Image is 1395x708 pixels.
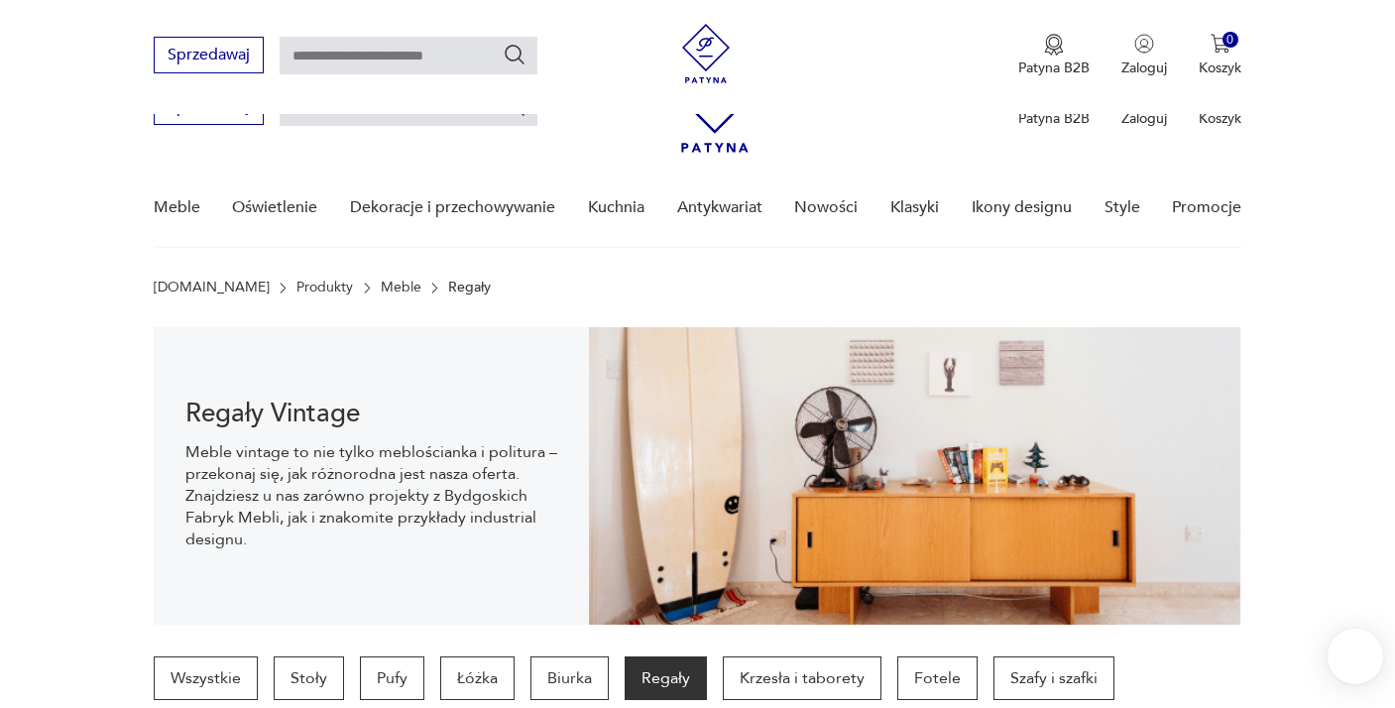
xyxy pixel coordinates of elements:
p: Koszyk [1199,109,1241,128]
a: Stoły [274,656,344,700]
img: Ikona koszyka [1211,34,1230,54]
button: Szukaj [503,43,526,66]
a: Biurka [530,656,609,700]
a: Fotele [897,656,978,700]
a: Kuchnia [588,170,644,246]
a: Pufy [360,656,424,700]
a: Promocje [1172,170,1241,246]
iframe: Smartsupp widget button [1328,629,1383,684]
button: Zaloguj [1121,34,1167,77]
img: Ikonka użytkownika [1134,34,1154,54]
a: Regały [625,656,707,700]
h1: Regały Vintage [185,402,557,425]
a: Ikony designu [972,170,1072,246]
a: [DOMAIN_NAME] [154,280,270,295]
a: Sprzedawaj [154,50,264,63]
button: 0Koszyk [1199,34,1241,77]
a: Klasyki [890,170,939,246]
a: Łóżka [440,656,515,700]
button: Sprzedawaj [154,37,264,73]
a: Nowości [794,170,858,246]
a: Dekoracje i przechowywanie [350,170,555,246]
p: Patyna B2B [1018,109,1090,128]
a: Ikona medaluPatyna B2B [1018,34,1090,77]
a: Szafy i szafki [993,656,1114,700]
a: Produkty [296,280,353,295]
img: Ikona medalu [1044,34,1064,56]
a: Oświetlenie [232,170,317,246]
button: Patyna B2B [1018,34,1090,77]
img: dff48e7735fce9207bfd6a1aaa639af4.png [589,327,1241,625]
p: Koszyk [1199,59,1241,77]
p: Meble vintage to nie tylko meblościanka i politura – przekonaj się, jak różnorodna jest nasza ofe... [185,441,557,550]
p: Patyna B2B [1018,59,1090,77]
a: Style [1104,170,1140,246]
p: Zaloguj [1121,109,1167,128]
a: Antykwariat [677,170,762,246]
p: Zaloguj [1121,59,1167,77]
img: Patyna - sklep z meblami i dekoracjami vintage [676,24,736,83]
a: Meble [381,280,421,295]
a: Sprzedawaj [154,101,264,115]
a: Krzesła i taborety [723,656,881,700]
a: Wszystkie [154,656,258,700]
p: Regały [448,280,491,295]
a: Meble [154,170,200,246]
div: 0 [1222,32,1239,49]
